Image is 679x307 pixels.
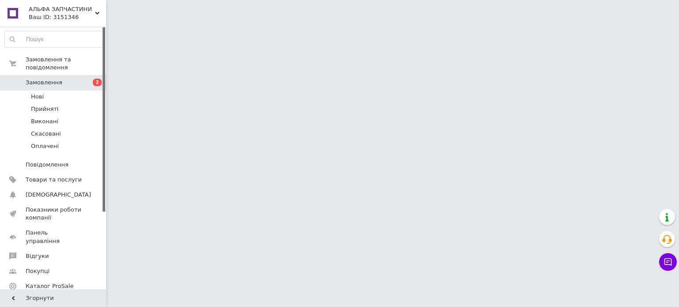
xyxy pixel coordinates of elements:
[93,79,102,86] span: 2
[31,130,61,138] span: Скасовані
[26,206,82,222] span: Показники роботи компанії
[26,79,62,87] span: Замовлення
[31,117,58,125] span: Виконані
[31,105,58,113] span: Прийняті
[26,252,49,260] span: Відгуки
[5,31,104,47] input: Пошук
[29,13,106,21] div: Ваш ID: 3151346
[659,253,677,271] button: Чат з покупцем
[26,176,82,184] span: Товари та послуги
[26,56,106,72] span: Замовлення та повідомлення
[29,5,95,13] span: АЛЬФА ЗАПЧАСТИНИ
[26,229,82,245] span: Панель управління
[26,282,73,290] span: Каталог ProSale
[26,267,50,275] span: Покупці
[31,142,59,150] span: Оплачені
[26,191,91,199] span: [DEMOGRAPHIC_DATA]
[31,93,44,101] span: Нові
[26,161,69,169] span: Повідомлення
